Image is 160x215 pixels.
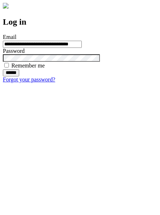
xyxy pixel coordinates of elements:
img: logo-4e3dc11c47720685a147b03b5a06dd966a58ff35d612b21f08c02c0306f2b779.png [3,3,9,9]
h2: Log in [3,17,157,27]
label: Remember me [11,62,45,69]
a: Forgot your password? [3,76,55,82]
label: Email [3,34,16,40]
label: Password [3,48,25,54]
